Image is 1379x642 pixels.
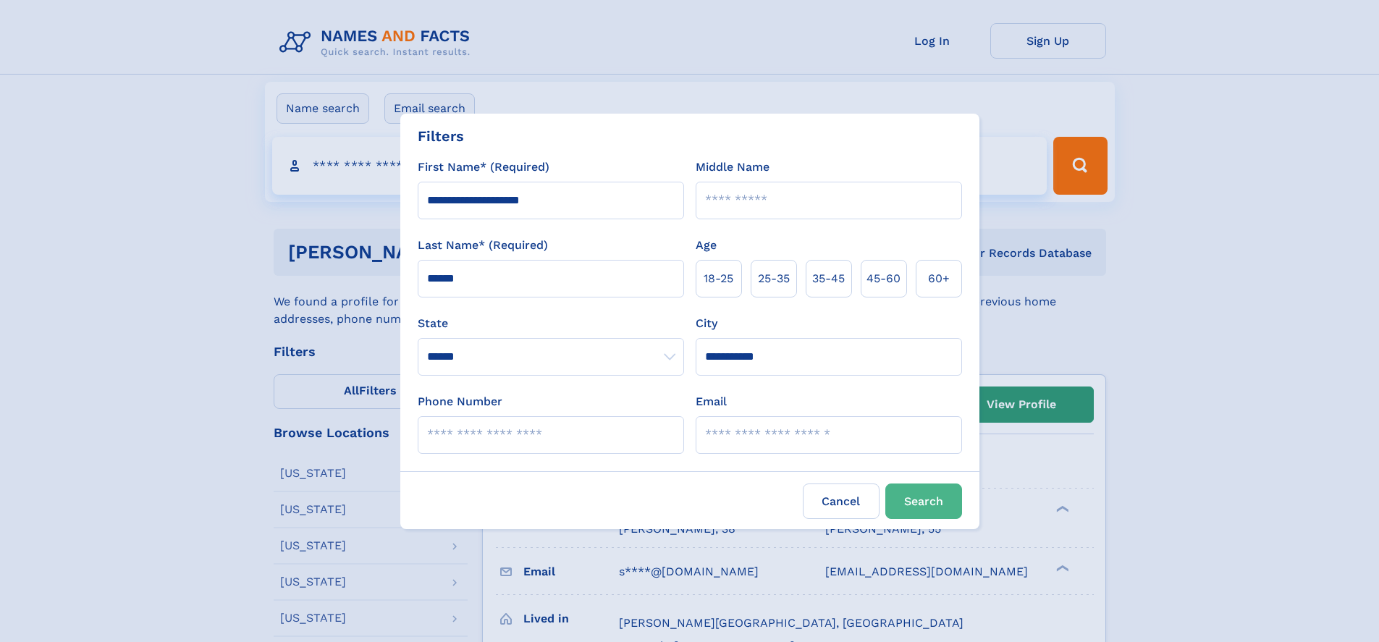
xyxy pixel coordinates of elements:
[704,270,733,287] span: 18‑25
[418,237,548,254] label: Last Name* (Required)
[696,315,717,332] label: City
[885,483,962,519] button: Search
[418,315,684,332] label: State
[696,159,769,176] label: Middle Name
[803,483,880,519] label: Cancel
[418,125,464,147] div: Filters
[418,393,502,410] label: Phone Number
[696,393,727,410] label: Email
[928,270,950,287] span: 60+
[696,237,717,254] label: Age
[418,159,549,176] label: First Name* (Required)
[812,270,845,287] span: 35‑45
[866,270,901,287] span: 45‑60
[758,270,790,287] span: 25‑35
